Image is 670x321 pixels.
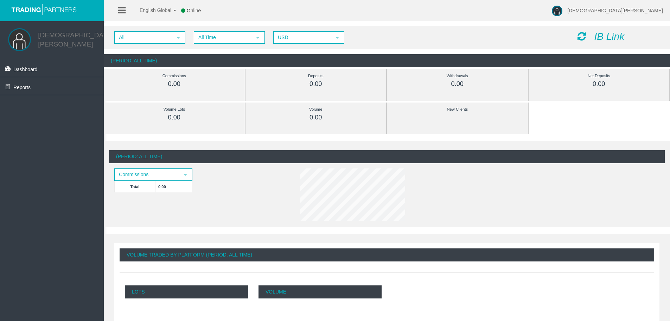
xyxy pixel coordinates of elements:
div: (Period: All Time) [104,54,670,67]
img: logo.svg [9,4,79,15]
span: All [115,32,172,43]
div: New Clients [403,105,512,113]
i: Reload Dashboard [578,31,586,41]
div: Commissions [120,72,229,80]
a: [DEMOGRAPHIC_DATA][PERSON_NAME] [38,31,113,48]
span: All Time [194,32,251,43]
span: Commissions [115,169,179,180]
div: 0.00 [544,80,654,88]
div: 0.00 [261,113,371,122]
i: IB Link [594,31,625,42]
td: 0.00 [155,181,192,192]
div: Net Deposits [544,72,654,80]
span: Online [187,8,201,13]
span: Dashboard [13,67,38,72]
span: select [255,35,261,41]
div: 0.00 [403,80,512,88]
span: select [334,35,340,41]
div: (Period: All Time) [109,150,665,163]
div: 0.00 [261,80,371,88]
div: 0.00 [120,113,229,122]
div: Volume [261,105,371,113]
div: Withdrawals [403,72,512,80]
p: Volume [259,285,382,298]
div: 0.00 [120,80,229,88]
p: Lots [125,285,248,298]
span: USD [274,32,331,43]
td: Total [115,181,155,192]
div: Volume Lots [120,105,229,113]
div: Deposits [261,72,371,80]
span: English Global [130,7,171,13]
div: Volume Traded By Platform (Period: All Time) [120,248,654,261]
span: Reports [13,85,31,90]
span: select [176,35,181,41]
span: [DEMOGRAPHIC_DATA][PERSON_NAME] [567,8,663,13]
img: user-image [552,6,562,16]
span: select [183,172,188,178]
